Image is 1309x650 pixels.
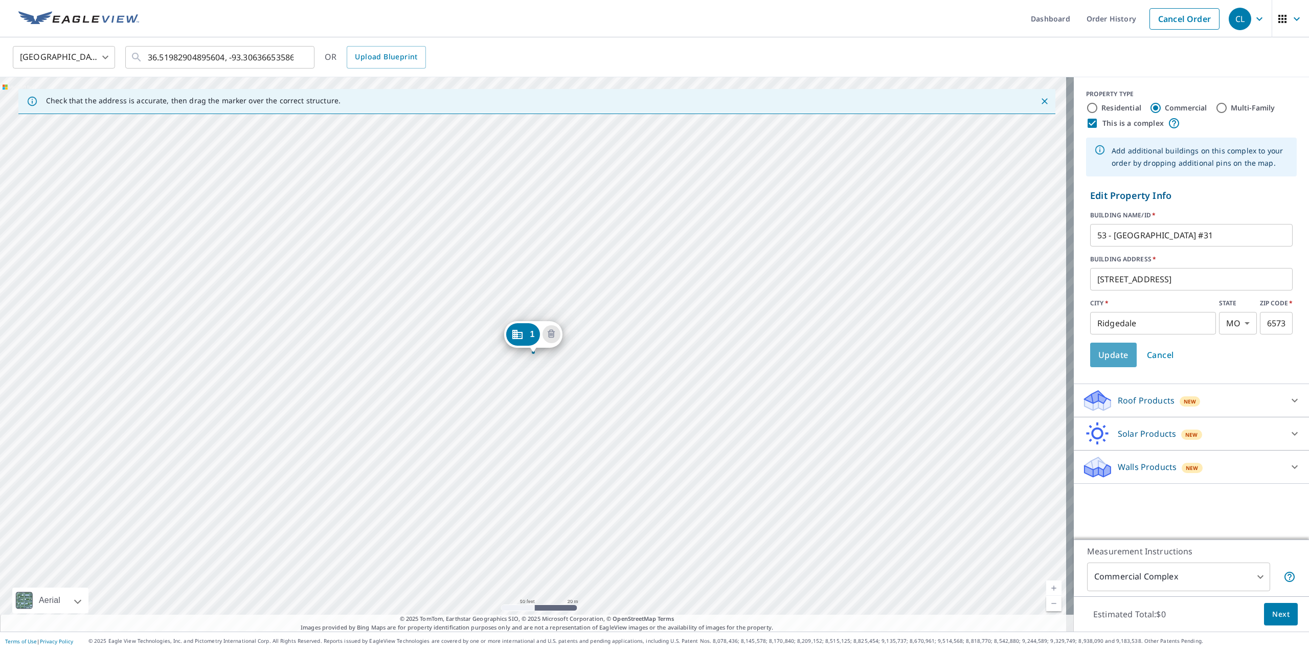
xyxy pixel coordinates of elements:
div: [GEOGRAPHIC_DATA] [13,43,115,72]
div: OR [325,46,426,69]
p: Walls Products [1118,461,1177,473]
a: Current Level 19, Zoom Out [1046,596,1062,611]
a: OpenStreetMap [613,615,656,622]
span: New [1184,397,1197,406]
span: Next [1272,608,1290,621]
button: Update [1090,343,1137,367]
img: EV Logo [18,11,139,27]
label: CITY [1090,299,1216,308]
div: PROPERTY TYPE [1086,89,1297,99]
button: Next [1264,603,1298,626]
span: Upload Blueprint [355,51,417,63]
a: Upload Blueprint [347,46,425,69]
span: New [1185,431,1198,439]
div: Aerial [12,588,88,613]
div: Add additional buildings on this complex to your order by dropping additional pins on the map. [1112,141,1289,173]
div: Dropped pin, building 1, Commercial property, 1387 Long Creek Rd Ridgedale, MO 65739 [504,321,562,353]
p: Roof Products [1118,394,1175,407]
div: Aerial [36,588,63,613]
label: This is a complex [1102,118,1164,128]
label: BUILDING ADDRESS [1090,255,1293,264]
div: MO [1219,312,1257,334]
label: Multi-Family [1231,103,1275,113]
label: Commercial [1165,103,1207,113]
button: Delete building 1 [543,325,560,343]
input: Search by address or latitude-longitude [148,43,294,72]
label: Residential [1101,103,1141,113]
div: Roof ProductsNew [1082,388,1301,413]
a: Current Level 19, Zoom In [1046,580,1062,596]
p: | [5,638,73,644]
p: Solar Products [1118,428,1176,440]
div: Solar ProductsNew [1082,421,1301,446]
span: © 2025 TomTom, Earthstar Geographics SIO, © 2025 Microsoft Corporation, © [400,615,674,623]
p: © 2025 Eagle View Technologies, Inc. and Pictometry International Corp. All Rights Reserved. Repo... [88,637,1304,645]
a: Terms of Use [5,638,37,645]
div: CL [1229,8,1251,30]
p: Measurement Instructions [1087,545,1296,557]
span: New [1186,464,1199,472]
span: Each building may require a separate measurement report; if so, your account will be billed per r... [1283,571,1296,583]
p: Edit Property Info [1090,189,1293,203]
label: BUILDING NAME/ID [1090,211,1293,220]
p: Estimated Total: $0 [1085,603,1174,625]
span: Cancel [1147,348,1174,362]
span: 1 [530,330,534,338]
button: Close [1038,95,1051,108]
label: STATE [1219,299,1257,308]
a: Privacy Policy [40,638,73,645]
div: Walls ProductsNew [1082,455,1301,479]
p: Check that the address is accurate, then drag the marker over the correct structure. [46,96,341,105]
span: Update [1098,348,1129,362]
button: Cancel [1139,343,1182,367]
a: Cancel Order [1149,8,1220,30]
em: MO [1226,319,1240,328]
a: Terms [658,615,674,622]
label: ZIP CODE [1260,299,1293,308]
div: Commercial Complex [1087,563,1270,591]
